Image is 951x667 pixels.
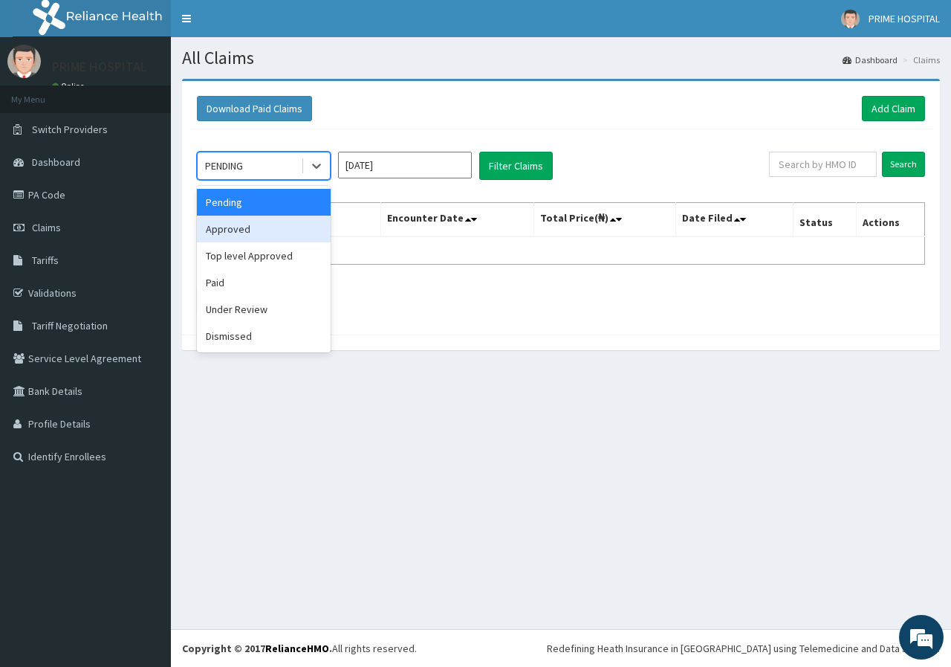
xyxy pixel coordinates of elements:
li: Claims [899,54,940,66]
img: User Image [7,45,41,78]
th: Status [793,203,856,237]
span: Claims [32,221,61,234]
button: Filter Claims [479,152,553,180]
input: Search [882,152,925,177]
span: Tariff Negotiation [32,319,108,332]
img: User Image [841,10,860,28]
div: Paid [197,269,331,296]
th: Total Price(₦) [533,203,675,237]
input: Select Month and Year [338,152,472,178]
a: Online [52,81,88,91]
h1: All Claims [182,48,940,68]
span: Tariffs [32,254,59,267]
th: Actions [856,203,924,237]
span: PRIME HOSPITAL [869,12,940,25]
div: Dismissed [197,323,331,349]
a: Dashboard [843,54,898,66]
p: PRIME HOSPITAL [52,60,147,74]
span: Switch Providers [32,123,108,136]
div: Under Review [197,296,331,323]
a: RelianceHMO [265,642,329,655]
span: Dashboard [32,155,80,169]
input: Search by HMO ID [769,152,877,177]
footer: All rights reserved. [171,629,951,667]
th: Date Filed [675,203,793,237]
div: Approved [197,216,331,242]
strong: Copyright © 2017 . [182,642,332,655]
div: Pending [197,189,331,216]
div: Redefining Heath Insurance in [GEOGRAPHIC_DATA] using Telemedicine and Data Science! [547,641,940,656]
div: PENDING [205,158,243,173]
th: Encounter Date [380,203,533,237]
button: Download Paid Claims [197,96,312,121]
div: Top level Approved [197,242,331,269]
a: Add Claim [862,96,925,121]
